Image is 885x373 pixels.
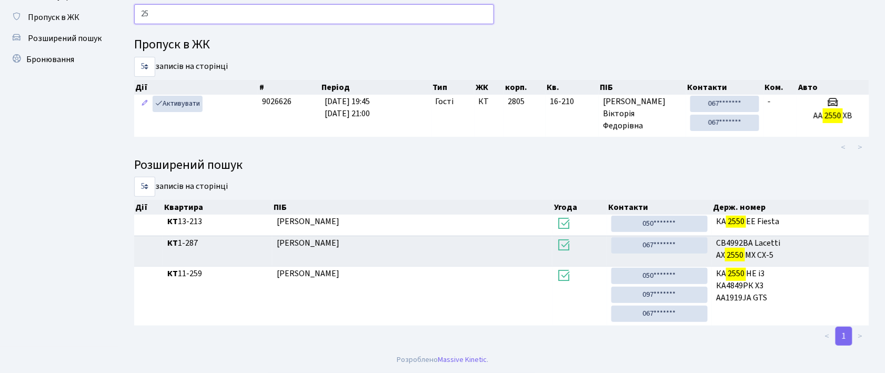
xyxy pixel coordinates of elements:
[134,37,869,53] h4: Пропуск в ЖК
[726,266,746,281] mark: 2550
[134,57,155,77] select: записів на сторінці
[277,268,339,279] span: [PERSON_NAME]
[167,216,178,227] b: КТ
[325,96,370,119] span: [DATE] 19:45 [DATE] 21:00
[716,268,865,304] span: КА НЕ i3 КА4849РК Х3 AA1919JA GTS
[479,96,500,108] span: КТ
[712,200,870,215] th: Держ. номер
[258,80,321,95] th: #
[153,96,203,112] a: Активувати
[546,80,599,95] th: Кв.
[134,177,155,197] select: записів на сторінці
[5,49,110,70] a: Бронювання
[163,200,273,215] th: Квартира
[823,108,843,123] mark: 2550
[687,80,764,95] th: Контакти
[134,200,163,215] th: Дії
[607,200,712,215] th: Контакти
[134,80,258,95] th: Дії
[716,216,865,228] span: КА ЕЕ Fiesta
[5,7,110,28] a: Пропуск в ЖК
[134,57,228,77] label: записів на сторінці
[797,80,870,95] th: Авто
[475,80,504,95] th: ЖК
[28,33,102,44] span: Розширений пошук
[167,237,268,249] span: 1-287
[167,268,268,280] span: 11-259
[603,96,682,132] span: [PERSON_NAME] Вікторія Федорівна
[26,54,74,65] span: Бронювання
[768,96,771,107] span: -
[277,216,339,227] span: [PERSON_NAME]
[167,268,178,279] b: КТ
[138,96,151,112] a: Редагувати
[167,237,178,249] b: КТ
[716,237,865,261] span: CB4992BA Lacetti AX MX CX-5
[134,4,494,24] input: Пошук
[277,237,339,249] span: [PERSON_NAME]
[836,327,852,346] a: 1
[134,177,228,197] label: записів на сторінці
[801,111,865,121] h5: AA ХВ
[436,96,454,108] span: Гості
[550,96,595,108] span: 16-210
[726,214,746,229] mark: 2550
[397,354,488,366] div: Розроблено .
[321,80,431,95] th: Період
[263,96,292,107] span: 9026626
[764,80,797,95] th: Ком.
[725,248,745,263] mark: 2550
[28,12,79,23] span: Пропуск в ЖК
[5,28,110,49] a: Розширений пошук
[431,80,475,95] th: Тип
[134,158,869,173] h4: Розширений пошук
[508,96,525,107] span: 2805
[438,354,487,365] a: Massive Kinetic
[167,216,268,228] span: 13-213
[599,80,687,95] th: ПІБ
[273,200,553,215] th: ПІБ
[553,200,607,215] th: Угода
[504,80,546,95] th: корп.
